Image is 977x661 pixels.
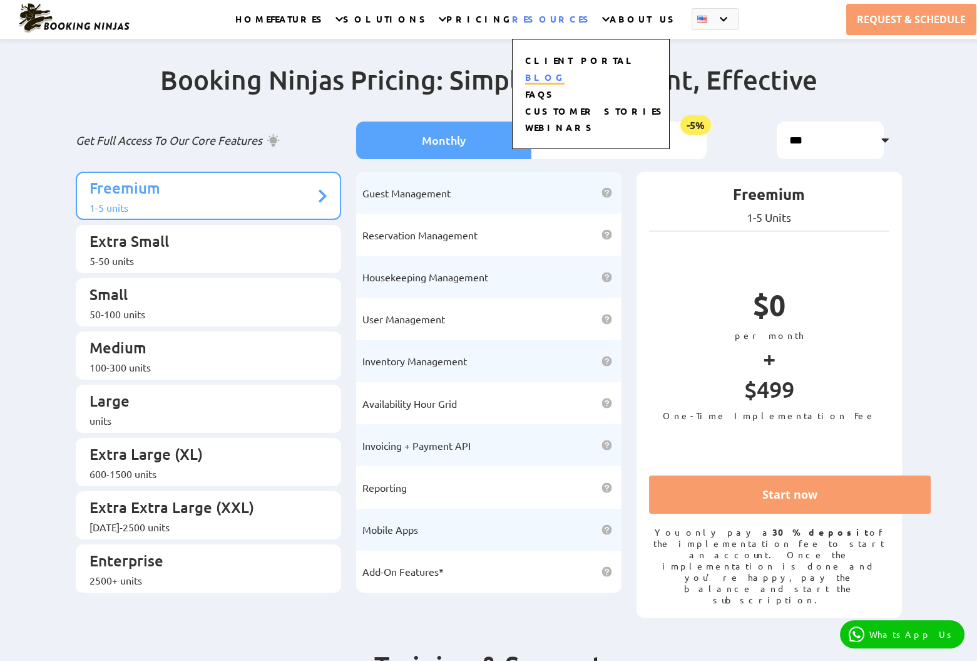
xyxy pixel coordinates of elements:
span: User Management [362,313,445,325]
div: 1-5 units [90,201,315,214]
div: 600-1500 units [90,467,315,480]
a: HOME [235,13,270,39]
p: + [649,341,889,375]
img: help icon [601,482,612,493]
p: You only pay a of the implementation fee to start an account. Once the implementation is done and... [649,526,889,605]
h2: Booking Ninjas Pricing: Simple, Transparent, Effective [76,63,902,122]
span: Guest Management [362,187,451,199]
span: -5% [680,115,711,135]
p: Extra Extra Large (XXL) [90,497,315,521]
p: WhatsApp Us [869,629,956,640]
span: Availability Hour Grid [362,397,457,410]
div: 5-50 units [90,254,315,267]
img: help icon [601,356,612,367]
span: Invoicing + Payment API [362,439,471,452]
li: Annualy [531,122,707,159]
p: Extra Large (XL) [90,444,315,467]
div: 2500+ units [90,574,315,586]
p: One-Time Implementation Fee [649,410,889,421]
img: help icon [601,187,612,198]
a: FAQS [525,88,558,101]
span: Reporting [362,481,407,494]
a: WEBINARS [525,122,597,135]
p: Get Full Access To Our Core Features [76,133,341,148]
a: RESOURCES [512,13,594,39]
div: 100-300 units [90,361,315,373]
a: PRICING [446,13,512,39]
img: help icon [601,524,612,535]
img: help icon [601,229,612,240]
img: help icon [601,272,612,283]
span: Mobile Apps [362,523,418,536]
div: units [90,414,315,427]
a: CUSTOMER STORIES [525,105,667,118]
p: Extra Small [90,231,315,254]
img: help icon [601,314,612,325]
a: WhatsApp Us [840,620,964,648]
p: Small [90,284,315,308]
p: $0 [649,286,889,330]
span: Add-On Features* [362,565,444,578]
a: BLOG [525,71,565,85]
a: Start now [649,476,931,514]
p: Large [90,391,315,414]
p: per month [649,330,889,341]
p: Freemium [90,178,315,201]
a: SOLUTIONS [343,13,431,39]
p: 1-5 Units [649,211,889,224]
img: help icon [601,398,612,409]
p: Enterprise [90,551,315,574]
p: Freemium [649,184,889,211]
span: Reservation Management [362,229,478,241]
a: ABOUT US [610,13,679,39]
span: Inventory Management [362,355,467,367]
div: [DATE]-2500 units [90,521,315,533]
a: FEATURES [270,13,327,39]
p: Medium [90,338,315,361]
img: help icon [601,566,612,577]
span: Housekeeping Management [362,271,488,283]
div: 50-100 units [90,308,315,320]
img: help icon [601,440,612,450]
p: $499 [649,375,889,410]
a: CLIENT PORTAL [525,55,637,68]
strong: 30% deposit [772,526,869,538]
li: Monthly [356,122,531,159]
